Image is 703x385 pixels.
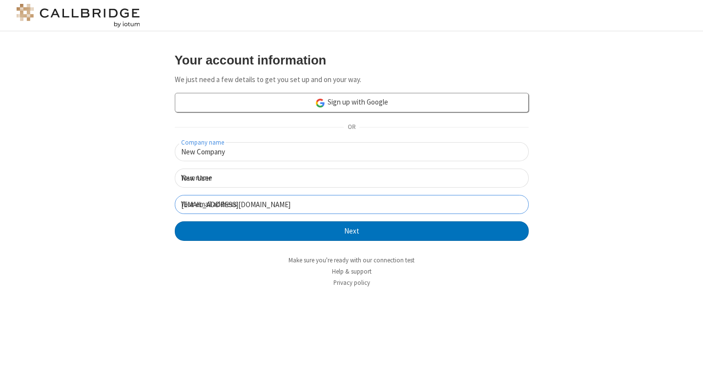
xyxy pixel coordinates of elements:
input: Your email address [175,195,529,214]
input: Your name [175,169,529,188]
a: Help & support [332,267,372,276]
img: logo@2x.png [15,4,142,27]
a: Privacy policy [333,278,370,287]
input: Company name [175,142,529,161]
p: We just need a few details to get you set up and on your way. [175,74,529,86]
span: OR [344,121,359,134]
button: Next [175,221,529,241]
a: Sign up with Google [175,93,529,112]
h3: Your account information [175,53,529,67]
img: google-icon.png [315,98,326,108]
a: Make sure you're ready with our connection test [289,256,414,264]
